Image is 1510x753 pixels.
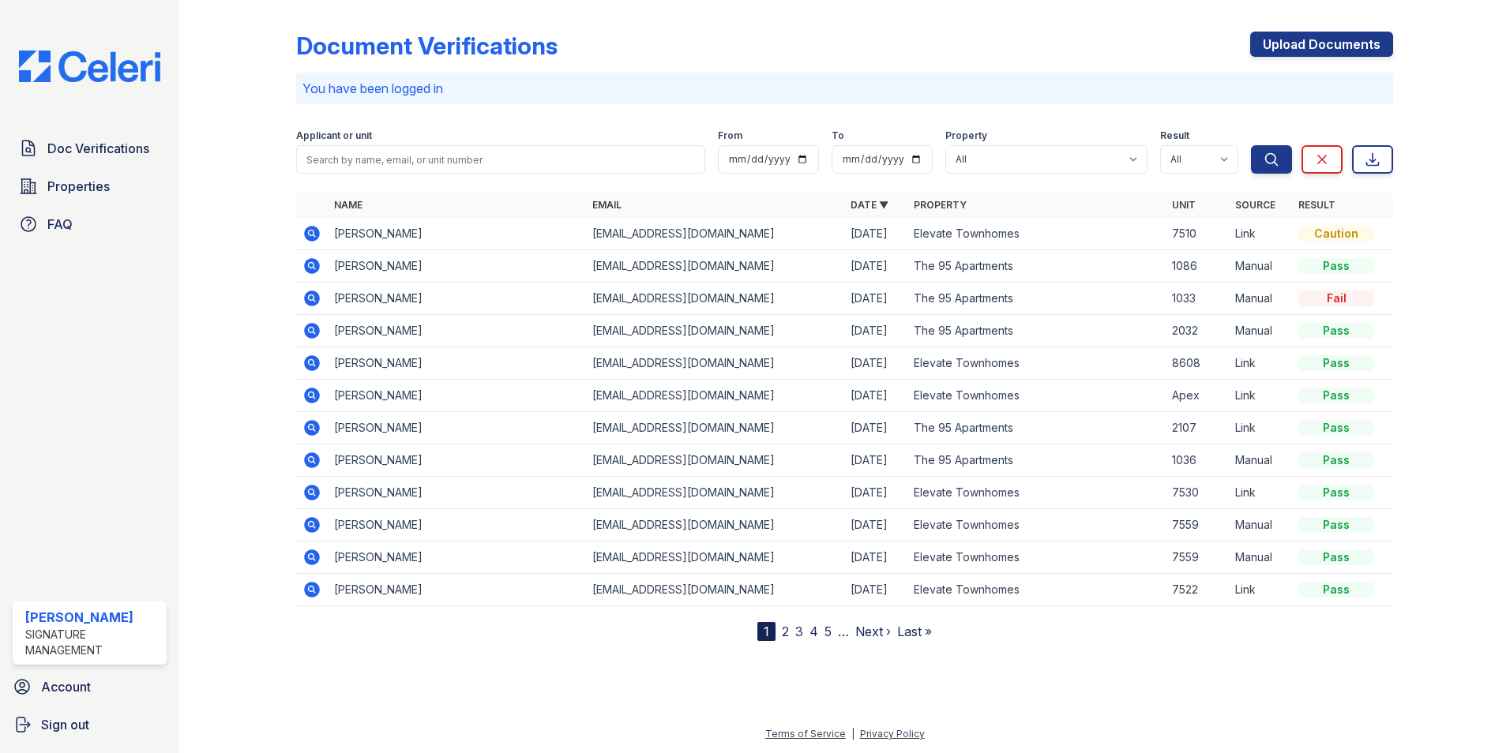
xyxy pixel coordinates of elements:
label: To [832,129,844,142]
td: [PERSON_NAME] [328,315,586,347]
a: 5 [824,624,832,639]
label: Property [945,129,987,142]
td: Link [1229,347,1292,380]
td: 8608 [1166,347,1229,380]
div: Pass [1298,258,1374,274]
td: Link [1229,574,1292,606]
td: The 95 Apartments [907,315,1166,347]
td: [EMAIL_ADDRESS][DOMAIN_NAME] [586,380,844,412]
td: [EMAIL_ADDRESS][DOMAIN_NAME] [586,283,844,315]
td: The 95 Apartments [907,412,1166,444]
td: [EMAIL_ADDRESS][DOMAIN_NAME] [586,218,844,250]
td: Manual [1229,315,1292,347]
td: Manual [1229,444,1292,477]
a: Property [914,199,967,211]
a: Privacy Policy [860,728,925,740]
a: Upload Documents [1250,32,1393,57]
label: From [718,129,742,142]
td: 2107 [1166,412,1229,444]
td: Manual [1229,283,1292,315]
div: Document Verifications [296,32,558,60]
td: Elevate Townhomes [907,541,1166,574]
a: Next › [855,624,891,639]
span: FAQ [47,215,73,234]
td: Elevate Townhomes [907,509,1166,541]
td: [EMAIL_ADDRESS][DOMAIN_NAME] [586,541,844,574]
td: Apex [1166,380,1229,412]
td: [PERSON_NAME] [328,347,586,380]
div: Pass [1298,452,1374,468]
td: Elevate Townhomes [907,347,1166,380]
td: [DATE] [844,250,907,283]
td: [DATE] [844,380,907,412]
a: FAQ [13,208,167,240]
td: Link [1229,477,1292,509]
div: 1 [757,622,776,641]
td: [DATE] [844,541,907,574]
td: [EMAIL_ADDRESS][DOMAIN_NAME] [586,509,844,541]
td: 2032 [1166,315,1229,347]
td: The 95 Apartments [907,283,1166,315]
td: [DATE] [844,444,907,477]
td: Link [1229,380,1292,412]
td: Manual [1229,250,1292,283]
a: 2 [782,624,789,639]
td: [EMAIL_ADDRESS][DOMAIN_NAME] [586,315,844,347]
div: Caution [1298,226,1374,242]
td: [DATE] [844,315,907,347]
p: You have been logged in [302,79,1387,98]
a: Unit [1172,199,1196,211]
td: 7522 [1166,574,1229,606]
a: 3 [795,624,803,639]
td: Link [1229,218,1292,250]
a: Terms of Service [765,728,846,740]
div: Pass [1298,323,1374,339]
td: [DATE] [844,412,907,444]
td: [DATE] [844,347,907,380]
div: Signature Management [25,627,160,658]
div: Fail [1298,290,1374,306]
a: Properties [13,170,167,202]
td: [PERSON_NAME] [328,412,586,444]
td: [DATE] [844,218,907,250]
a: Account [6,671,173,702]
a: Last » [897,624,932,639]
div: [PERSON_NAME] [25,608,160,627]
span: … [838,622,849,641]
td: [DATE] [844,477,907,509]
td: [EMAIL_ADDRESS][DOMAIN_NAME] [586,347,844,380]
td: 1033 [1166,283,1229,315]
img: CE_Logo_Blue-a8612792a0a2168367f1c8372b55b34899dd931a85d93a1a3d3e32e68fde9ad4.png [6,51,173,82]
td: 1036 [1166,444,1229,477]
td: 7559 [1166,541,1229,574]
div: Pass [1298,388,1374,403]
td: [DATE] [844,574,907,606]
a: Sign out [6,709,173,740]
label: Result [1160,129,1189,142]
td: [EMAIL_ADDRESS][DOMAIN_NAME] [586,412,844,444]
div: Pass [1298,355,1374,371]
div: Pass [1298,582,1374,598]
td: [DATE] [844,509,907,541]
td: 7559 [1166,509,1229,541]
a: Email [592,199,622,211]
td: Manual [1229,509,1292,541]
td: [PERSON_NAME] [328,574,586,606]
span: Account [41,677,91,696]
td: [PERSON_NAME] [328,477,586,509]
td: [PERSON_NAME] [328,380,586,412]
td: [DATE] [844,283,907,315]
td: Elevate Townhomes [907,380,1166,412]
td: Manual [1229,541,1292,574]
td: Elevate Townhomes [907,574,1166,606]
input: Search by name, email, or unit number [296,145,705,174]
td: The 95 Apartments [907,250,1166,283]
td: [PERSON_NAME] [328,509,586,541]
div: | [851,728,855,740]
td: [EMAIL_ADDRESS][DOMAIN_NAME] [586,574,844,606]
div: Pass [1298,517,1374,533]
td: [PERSON_NAME] [328,444,586,477]
a: Date ▼ [851,199,888,211]
td: Link [1229,412,1292,444]
td: [EMAIL_ADDRESS][DOMAIN_NAME] [586,444,844,477]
